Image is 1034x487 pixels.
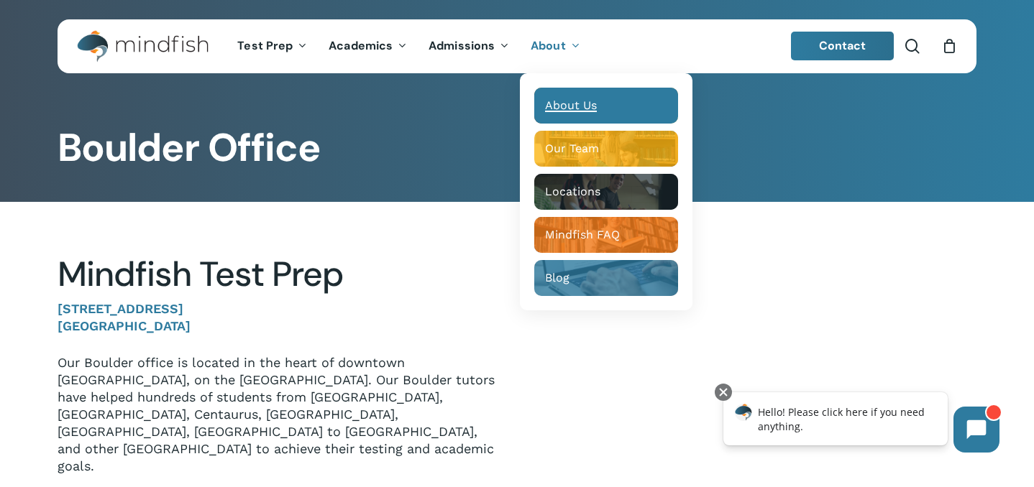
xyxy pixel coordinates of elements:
header: Main Menu [58,19,976,73]
a: Contact [791,32,895,60]
nav: Main Menu [227,19,590,73]
span: Test Prep [237,38,293,53]
a: Test Prep [227,40,318,52]
span: Locations [545,185,600,198]
a: Admissions [418,40,520,52]
span: Academics [329,38,393,53]
strong: [GEOGRAPHIC_DATA] [58,318,191,333]
a: Academics [318,40,418,52]
a: Our Team [534,131,678,167]
a: Mindfish FAQ [534,217,678,253]
h1: Boulder Office [58,125,976,171]
a: About [520,40,591,52]
span: Contact [819,38,866,53]
span: Mindfish FAQ [545,228,620,241]
p: Our Boulder office is located in the heart of downtown [GEOGRAPHIC_DATA], on the [GEOGRAPHIC_DATA... [58,354,495,475]
span: About Us [545,98,597,112]
span: Blog [545,271,569,284]
span: Admissions [429,38,495,53]
a: About Us [534,88,678,124]
span: About [531,38,566,53]
a: Locations [534,174,678,210]
span: Our Team [545,142,599,155]
a: Blog [534,260,678,296]
a: Cart [941,38,957,54]
strong: [STREET_ADDRESS] [58,301,183,316]
h2: Mindfish Test Prep [58,254,495,295]
iframe: Chatbot [708,381,1014,467]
